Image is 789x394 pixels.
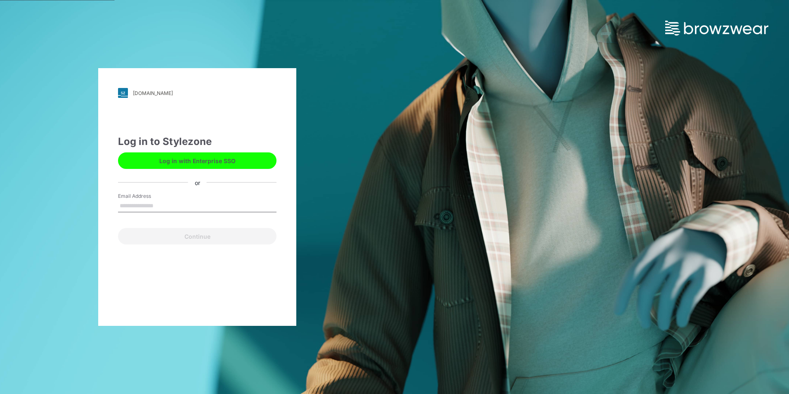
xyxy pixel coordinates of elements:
[118,134,276,149] div: Log in to Stylezone
[188,178,207,187] div: or
[133,90,173,96] div: [DOMAIN_NAME]
[665,21,768,36] img: browzwear-logo.73288ffb.svg
[118,88,128,98] img: svg+xml;base64,PHN2ZyB3aWR0aD0iMjgiIGhlaWdodD0iMjgiIHZpZXdCb3g9IjAgMCAyOCAyOCIgZmlsbD0ibm9uZSIgeG...
[118,88,276,98] a: [DOMAIN_NAME]
[118,152,276,169] button: Log in with Enterprise SSO
[118,192,176,200] label: Email Address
